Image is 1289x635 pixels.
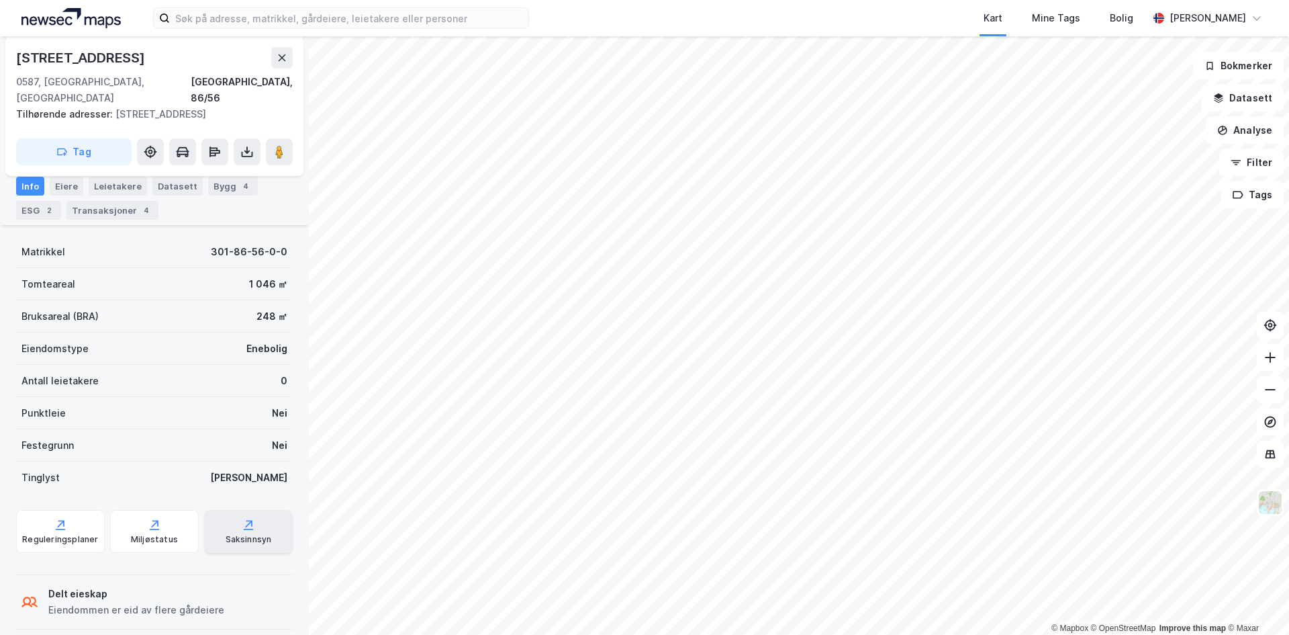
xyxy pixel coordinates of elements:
div: 0587, [GEOGRAPHIC_DATA], [GEOGRAPHIC_DATA] [16,74,191,106]
div: 0 [281,373,287,389]
div: 2 [42,204,56,217]
a: OpenStreetMap [1091,624,1156,633]
div: Bolig [1110,10,1133,26]
div: 1 046 ㎡ [249,276,287,292]
div: Datasett [152,177,203,196]
div: [GEOGRAPHIC_DATA], 86/56 [191,74,293,106]
div: Kart [984,10,1002,26]
div: Eiendomstype [21,341,89,357]
button: Tag [16,138,132,165]
div: 4 [140,204,153,217]
button: Datasett [1202,85,1284,112]
input: Søk på adresse, matrikkel, gårdeiere, leietakere eller personer [170,8,528,28]
button: Tags [1221,181,1284,208]
div: [PERSON_NAME] [210,470,287,486]
div: 301-86-56-0-0 [211,244,287,260]
div: Festegrunn [21,437,74,454]
div: Tomteareal [21,276,75,292]
div: Reguleringsplaner [22,534,98,545]
iframe: Chat Widget [1222,570,1289,635]
div: Mine Tags [1032,10,1080,26]
a: Mapbox [1051,624,1088,633]
div: Delt eieskap [48,586,224,602]
div: [STREET_ADDRESS] [16,106,282,122]
div: [PERSON_NAME] [1169,10,1246,26]
img: Z [1257,490,1283,515]
button: Bokmerker [1193,52,1284,79]
button: Filter [1219,149,1284,176]
a: Improve this map [1159,624,1226,633]
div: Leietakere [89,177,147,196]
div: Miljøstatus [131,534,178,545]
button: Analyse [1206,117,1284,144]
div: [STREET_ADDRESS] [16,47,148,69]
div: Saksinnsyn [226,534,272,545]
div: 248 ㎡ [256,308,287,325]
div: Nei [272,437,287,454]
div: Enebolig [246,341,287,357]
div: Bruksareal (BRA) [21,308,99,325]
div: Kontrollprogram for chat [1222,570,1289,635]
div: Transaksjoner [66,201,158,220]
div: Nei [272,405,287,421]
div: Bygg [208,177,258,196]
div: ESG [16,201,61,220]
div: Eiendommen er eid av flere gårdeiere [48,602,224,618]
div: Tinglyst [21,470,60,486]
div: 4 [239,179,252,193]
div: Matrikkel [21,244,65,260]
div: Info [16,177,44,196]
div: Eiere [50,177,83,196]
div: Punktleie [21,405,66,421]
span: Tilhørende adresser: [16,108,115,120]
img: logo.a4113a55bc3d86da70a041830d287a7e.svg [21,8,121,28]
div: Antall leietakere [21,373,99,389]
